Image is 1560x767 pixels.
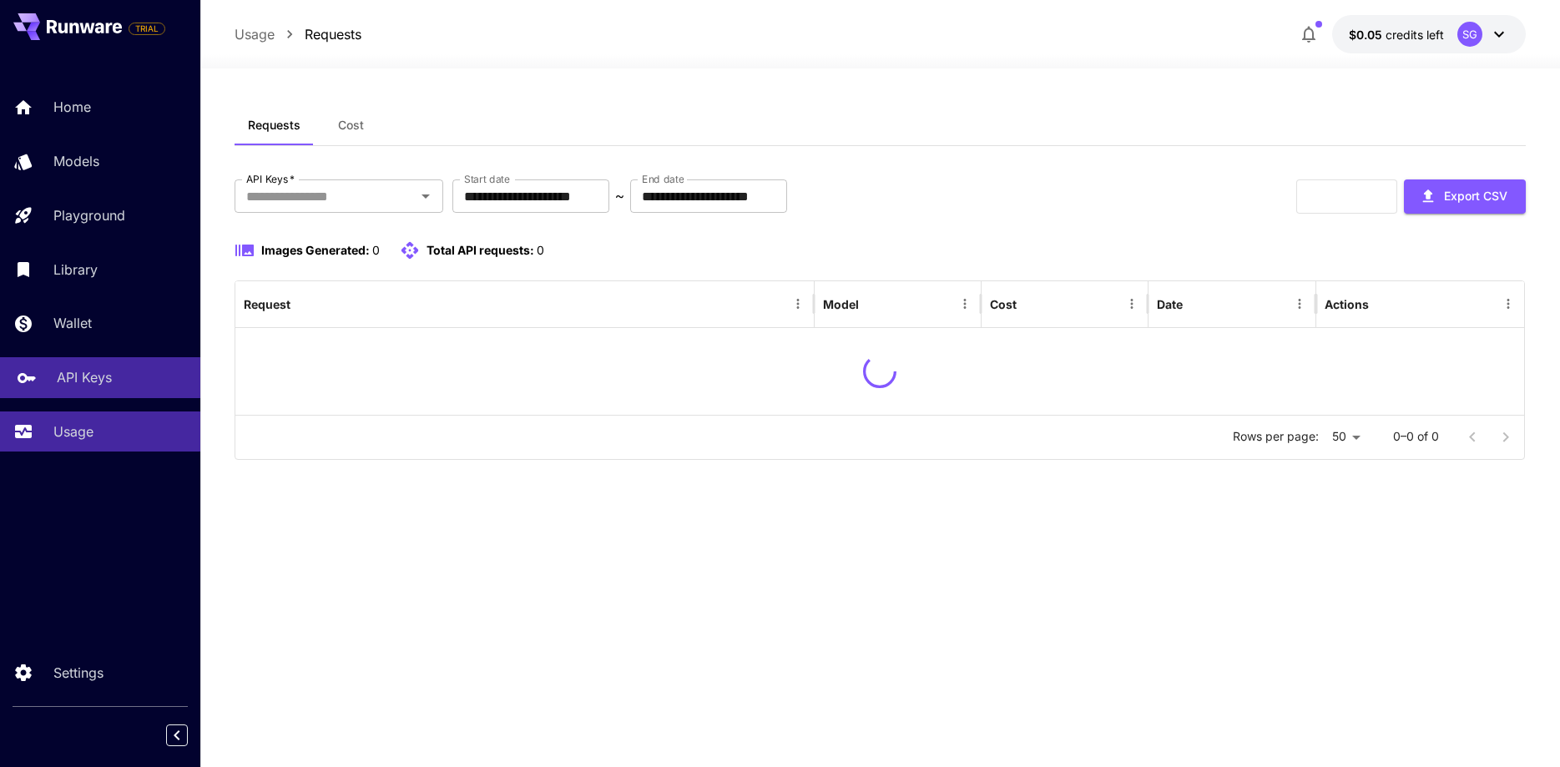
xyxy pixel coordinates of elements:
span: $0.05 [1349,28,1386,42]
div: Collapse sidebar [179,720,200,750]
button: Sort [861,292,884,315]
div: SG [1457,22,1482,47]
button: Menu [1120,292,1143,315]
a: Usage [235,24,275,44]
p: Playground [53,205,125,225]
p: Wallet [53,313,92,333]
button: Menu [953,292,977,315]
div: Date [1157,297,1183,311]
p: 0–0 of 0 [1393,428,1439,445]
button: Sort [292,292,316,315]
p: ~ [615,186,624,206]
span: Images Generated: [261,243,370,257]
button: Export CSV [1404,179,1526,214]
p: Rows per page: [1233,428,1319,445]
a: Requests [305,24,361,44]
button: Menu [786,292,810,315]
button: Menu [1497,292,1520,315]
button: Open [414,184,437,208]
p: Usage [53,421,93,442]
label: Start date [464,172,510,186]
span: TRIAL [129,23,164,35]
div: Actions [1325,297,1369,311]
button: Sort [1018,292,1042,315]
span: Requests [248,118,300,133]
button: Menu [1288,292,1311,315]
p: Settings [53,663,103,683]
div: $0.05 [1349,26,1444,43]
p: Models [53,151,99,171]
span: Add your payment card to enable full platform functionality. [129,18,165,38]
div: Cost [990,297,1017,311]
p: Library [53,260,98,280]
button: Sort [1184,292,1208,315]
label: End date [642,172,684,186]
button: Collapse sidebar [166,724,188,746]
nav: breadcrumb [235,24,361,44]
span: Cost [338,118,364,133]
span: 0 [372,243,380,257]
p: Home [53,97,91,117]
span: 0 [537,243,544,257]
div: Model [823,297,859,311]
div: Request [244,297,290,311]
button: $0.05SG [1332,15,1526,53]
div: 50 [1325,425,1366,449]
span: Total API requests: [427,243,534,257]
p: API Keys [57,367,112,387]
span: credits left [1386,28,1444,42]
label: API Keys [246,172,295,186]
